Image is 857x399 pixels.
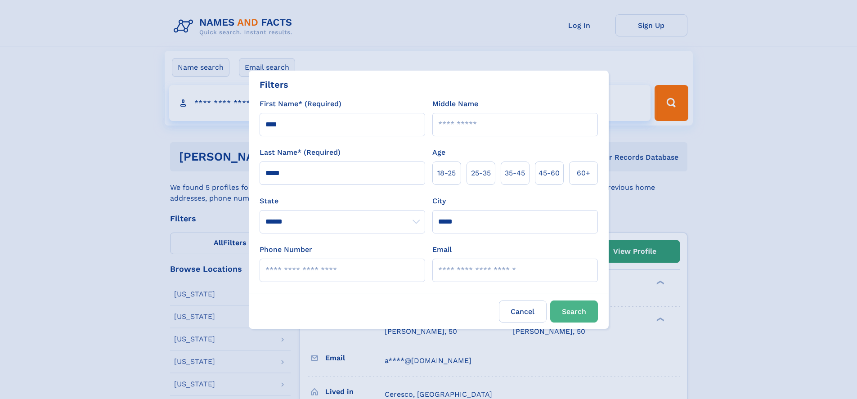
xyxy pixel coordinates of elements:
label: Email [432,244,452,255]
span: 35‑45 [505,168,525,179]
span: 45‑60 [538,168,560,179]
label: Last Name* (Required) [260,147,341,158]
span: 60+ [577,168,590,179]
label: State [260,196,425,206]
label: First Name* (Required) [260,99,341,109]
label: Cancel [499,300,547,323]
button: Search [550,300,598,323]
label: Age [432,147,445,158]
div: Filters [260,78,288,91]
label: Middle Name [432,99,478,109]
label: City [432,196,446,206]
label: Phone Number [260,244,312,255]
span: 18‑25 [437,168,456,179]
span: 25‑35 [471,168,491,179]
